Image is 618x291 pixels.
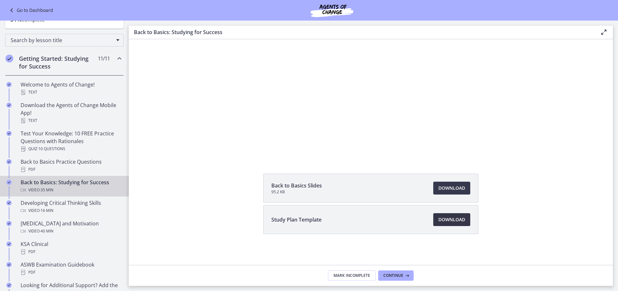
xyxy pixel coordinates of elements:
[21,199,121,214] div: Developing Critical Thinking Skills
[21,227,121,235] div: Video
[21,268,121,276] div: PDF
[6,180,12,185] i: Completed
[378,270,414,281] button: Continue
[333,273,370,278] span: Mark Incomplete
[37,145,65,153] span: · 10 Questions
[6,283,12,288] i: Completed
[438,216,465,223] span: Download
[21,88,121,96] div: Text
[6,262,12,267] i: Completed
[40,207,53,214] span: · 16 min
[5,55,13,62] i: Completed
[5,34,124,47] div: Search by lesson title
[6,82,12,87] i: Completed
[21,186,121,194] div: Video
[6,131,12,136] i: Completed
[271,216,322,223] span: Study Plan Template
[11,37,113,44] span: Search by lesson title
[21,261,121,276] div: ASWB Examination Guidebook
[21,220,121,235] div: [MEDICAL_DATA] and Motivation
[328,270,376,281] button: Mark Incomplete
[6,241,12,247] i: Completed
[271,189,322,195] span: 95.2 KB
[21,117,121,124] div: Text
[6,103,12,108] i: Completed
[40,227,53,235] span: · 40 min
[433,213,470,226] a: Download
[6,200,12,205] i: Completed
[40,186,53,194] span: · 35 min
[98,55,110,62] span: 11 / 11
[438,184,465,192] span: Download
[21,166,121,173] div: PDF
[21,178,121,194] div: Back to Basics: Studying for Success
[21,81,121,96] div: Welcome to Agents of Change!
[6,159,12,164] i: Completed
[293,3,370,18] img: Agents of Change
[21,240,121,256] div: KSA Clinical
[271,182,322,189] span: Back to Basics Slides
[21,158,121,173] div: Back to Basics Practice Questions
[8,6,53,14] a: Go to Dashboard
[383,273,403,278] span: Continue
[21,207,121,214] div: Video
[21,101,121,124] div: Download the Agents of Change Mobile App!
[134,28,590,36] h3: Back to Basics: Studying for Success
[21,145,121,153] div: Quiz
[19,55,98,70] h2: Getting Started: Studying for Success
[21,130,121,153] div: Test Your Knowledge: 10 FREE Practice Questions with Rationales
[21,248,121,256] div: PDF
[433,182,470,195] a: Download
[6,221,12,226] i: Completed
